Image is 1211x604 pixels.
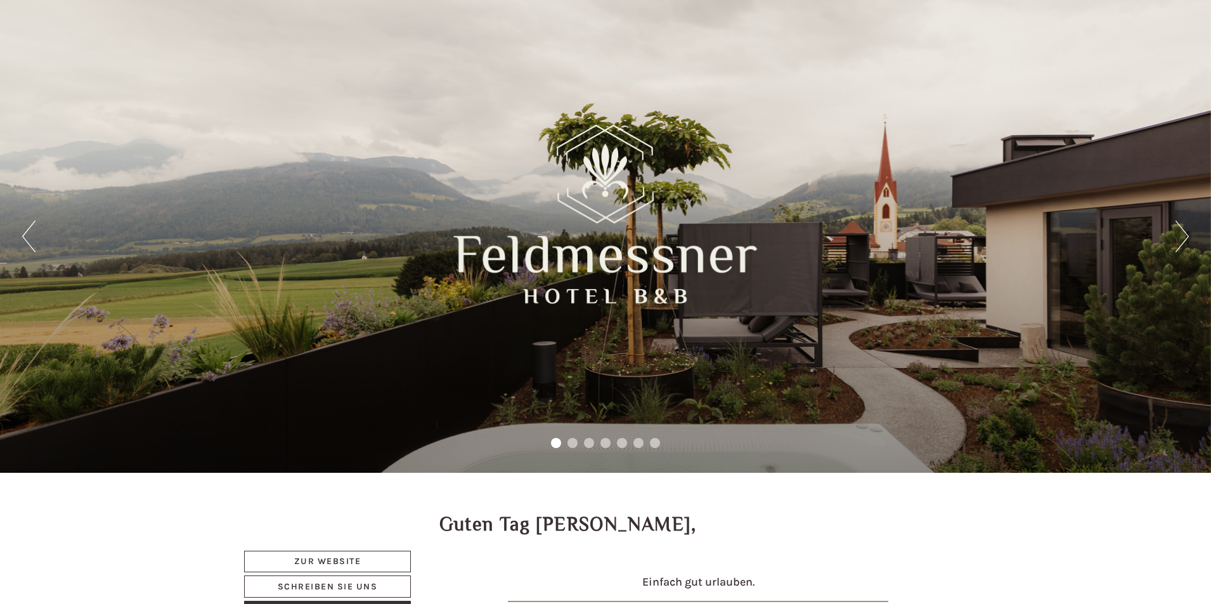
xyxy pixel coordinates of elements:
[508,601,888,602] img: image
[22,221,36,252] button: Previous
[244,551,411,572] a: Zur Website
[1175,221,1189,252] button: Next
[244,575,411,598] a: Schreiben Sie uns
[449,576,949,589] h4: Einfach gut urlauben.
[439,514,697,535] h1: Guten Tag [PERSON_NAME],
